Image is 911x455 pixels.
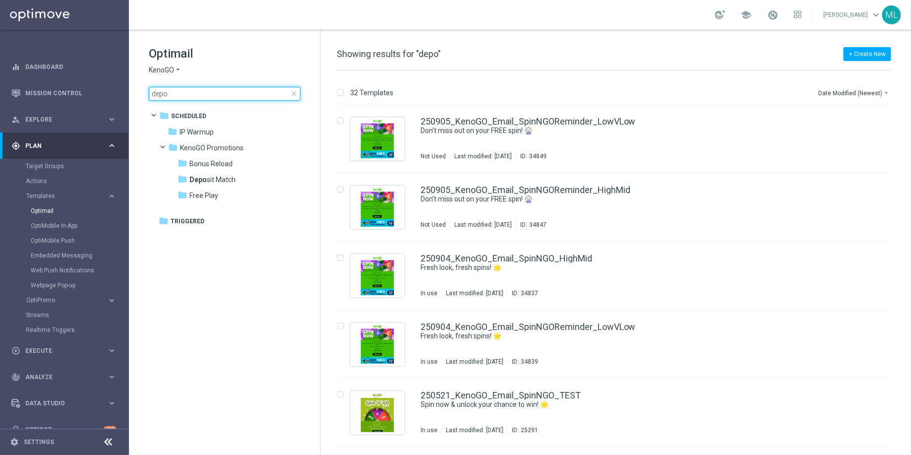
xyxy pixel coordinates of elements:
h1: Optimail [149,46,301,62]
i: arrow_drop_down [174,65,182,75]
a: 250904_KenoGO_Email_SpinNGO_HighMid [421,254,592,263]
a: 250905_KenoGO_Email_SpinNGOReminder_LowVLow [421,117,636,126]
div: Plan [11,141,107,150]
div: 34839 [521,358,538,366]
span: keyboard_arrow_down [870,9,881,20]
a: Embedded Messaging [31,252,103,260]
div: OptiPromo [26,293,128,308]
a: Fresh look, fresh spins! 🌟 [421,331,826,341]
a: Spin now & unlock your chance to win! 🌟 [421,400,826,409]
div: 34847 [529,221,547,229]
div: ML [882,5,901,24]
i: folder [178,158,187,168]
span: Triggered [171,217,204,226]
div: OptiMobile Push [31,233,128,248]
div: Templates [26,193,107,199]
button: OptiPromo keyboard_arrow_right [26,296,117,304]
div: Web Push Notifications [31,263,128,278]
button: equalizer Dashboard [11,63,117,71]
div: Press SPACE to select this row. [327,105,909,173]
a: Optimail [31,207,103,215]
div: Last modified: [DATE] [442,289,507,297]
div: Last modified: [DATE] [450,221,516,229]
div: 34849 [529,152,547,160]
a: Webpage Pop-up [31,281,103,289]
div: Templates keyboard_arrow_right [26,192,117,200]
div: Data Studio [11,399,107,408]
i: person_search [11,115,20,124]
img: 25291.jpeg [353,393,402,432]
i: keyboard_arrow_right [107,346,117,355]
i: arrow_drop_down [882,89,890,97]
div: Templates [26,189,128,293]
a: Fresh look, fresh spins! 🌟 [421,263,826,272]
a: Streams [26,311,103,319]
span: Data Studio [25,400,107,406]
a: Realtime Triggers [26,326,103,334]
div: ID: [507,289,538,297]
span: Deposit Match [189,175,236,184]
button: Data Studio keyboard_arrow_right [11,399,117,407]
div: Optibot [11,416,117,443]
button: Date Modified (Newest)arrow_drop_down [817,87,891,99]
span: KenoGO Promotions [180,143,243,152]
div: Not Used [421,152,446,160]
div: Don’t miss out on your FREE spin! 🎡 [421,195,849,204]
div: Optimail [31,203,128,218]
span: Free Play [189,191,218,200]
div: OptiPromo [26,297,107,303]
b: Depo [189,176,207,184]
i: keyboard_arrow_right [107,192,117,201]
div: Press SPACE to select this row. [327,310,909,379]
a: 250904_KenoGO_Email_SpinNGOReminder_LowVLow [421,323,636,331]
i: keyboard_arrow_right [107,398,117,408]
i: gps_fixed [11,141,20,150]
div: Press SPACE to select this row. [327,173,909,242]
span: Execute [25,348,107,354]
a: Dashboard [25,54,117,80]
a: Actions [26,177,103,185]
p: 32 Templates [350,88,393,97]
i: folder [168,127,178,136]
div: Streams [26,308,128,323]
div: +10 [104,426,117,433]
span: Scheduled [171,112,206,121]
div: Target Groups [26,159,128,174]
div: In use [421,289,437,297]
div: Not Used [421,221,446,229]
div: play_circle_outline Execute keyboard_arrow_right [11,347,117,355]
i: keyboard_arrow_right [107,141,117,150]
div: Fresh look, fresh spins! 🌟 [421,331,849,341]
button: + Create New [844,47,891,61]
div: Fresh look, fresh spins! 🌟 [421,263,849,272]
span: IP Warmup [180,128,214,136]
div: ID: [507,358,538,366]
div: Last modified: [DATE] [442,426,507,434]
i: folder [159,216,169,226]
div: Mission Control [11,89,117,97]
i: settings [10,438,19,447]
div: In use [421,426,437,434]
a: Mission Control [25,80,117,106]
div: Analyze [11,373,107,382]
span: school [740,9,751,20]
a: 250905_KenoGO_Email_SpinNGOReminder_HighMid [421,186,630,195]
i: equalizer [11,63,20,71]
input: Search Template [149,87,301,101]
div: Embedded Messaging [31,248,128,263]
i: folder [159,111,169,121]
img: 34837.jpeg [353,257,402,295]
i: folder [178,190,187,200]
span: Plan [25,143,107,149]
div: Last modified: [DATE] [450,152,516,160]
button: KenoGO arrow_drop_down [149,65,182,75]
div: lightbulb Optibot +10 [11,426,117,434]
i: lightbulb [11,425,20,434]
button: track_changes Analyze keyboard_arrow_right [11,373,117,381]
div: person_search Explore keyboard_arrow_right [11,116,117,124]
div: Dashboard [11,54,117,80]
div: Press SPACE to select this row. [327,242,909,310]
